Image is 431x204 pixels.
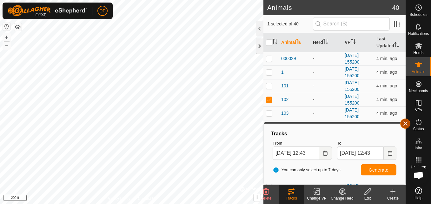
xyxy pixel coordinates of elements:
[273,140,332,146] label: From
[313,17,390,31] input: Search (S)
[329,195,355,201] div: Change Herd
[267,21,313,27] span: 1 selected of 40
[345,107,360,119] a: [DATE] 155200
[138,196,157,201] a: Contact Us
[281,69,284,76] span: 1
[345,66,360,78] a: [DATE] 155200
[374,33,406,52] th: Last Updated
[319,146,332,160] button: Choose Date
[8,5,87,17] img: Gallagher Logo
[415,108,422,112] span: VPs
[408,32,429,36] span: Notifications
[281,55,296,62] span: 000029
[296,40,301,45] p-sorticon: Activate to sort
[281,96,288,103] span: 102
[392,3,399,12] span: 40
[345,94,360,105] a: [DATE] 155200
[384,146,396,160] button: Choose Date
[3,23,10,31] button: Reset Map
[107,196,130,201] a: Privacy Policy
[337,140,396,146] label: To
[279,33,310,52] th: Animal
[406,185,431,202] a: Help
[412,70,425,74] span: Animals
[345,80,360,92] a: [DATE] 155200
[313,96,340,103] div: -
[281,83,288,89] span: 101
[281,110,288,117] span: 103
[414,146,422,150] span: Infra
[376,97,397,102] span: Sep 13, 2025, 12:38 PM
[394,43,399,48] p-sorticon: Activate to sort
[3,33,10,41] button: +
[256,195,258,200] span: i
[411,165,426,169] span: Heatmap
[413,127,424,131] span: Status
[254,194,261,201] button: i
[413,51,423,55] span: Herds
[376,111,397,116] span: Sep 13, 2025, 12:38 PM
[342,33,374,52] th: VP
[380,195,406,201] div: Create
[310,33,342,52] th: Herd
[376,70,397,75] span: Sep 13, 2025, 12:38 PM
[376,56,397,61] span: Sep 13, 2025, 12:38 PM
[267,4,392,11] h2: Animals
[313,83,340,89] div: -
[409,166,428,185] div: Open chat
[304,195,329,201] div: Change VP
[376,83,397,88] span: Sep 13, 2025, 12:38 PM
[409,13,427,17] span: Schedules
[272,40,277,45] p-sorticon: Activate to sort
[345,121,360,133] a: [DATE] 155200
[313,55,340,62] div: -
[409,89,428,93] span: Neckbands
[279,195,304,201] div: Tracks
[3,42,10,49] button: –
[14,23,22,31] button: Map Layers
[273,167,341,173] span: You can only select up to 7 days
[361,164,396,175] button: Generate
[355,195,380,201] div: Edit
[313,110,340,117] div: -
[351,40,356,45] p-sorticon: Activate to sort
[313,69,340,76] div: -
[369,167,388,173] span: Generate
[261,196,272,201] span: Delete
[270,130,399,138] div: Tracks
[323,40,328,45] p-sorticon: Activate to sort
[99,8,105,14] span: DP
[345,53,360,65] a: [DATE] 155200
[414,196,422,200] span: Help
